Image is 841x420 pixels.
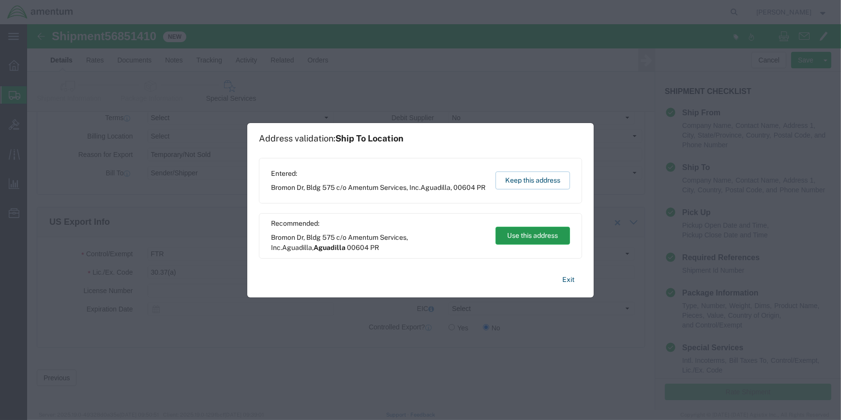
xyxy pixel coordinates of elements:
span: Bromon Dr, Bldg 575 c/o Amentum Services, Inc. , [271,183,485,193]
span: Aguadilla [314,244,345,251]
span: Entered: [271,169,485,179]
span: PR [477,184,485,191]
h1: Address validation: [259,133,404,144]
button: Keep this address [496,171,570,189]
span: Bromon Dr, Bldg 575 c/o Amentum Services, Inc. , [271,233,486,253]
span: Aguadilla [282,244,312,251]
span: PR [370,244,379,251]
button: Use this address [496,227,570,245]
span: 00604 [453,184,475,191]
span: Recommended: [271,218,486,229]
button: Exit [555,271,582,288]
span: 00604 [347,244,369,251]
span: Ship To Location [335,133,404,143]
span: Aguadilla [420,184,451,191]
